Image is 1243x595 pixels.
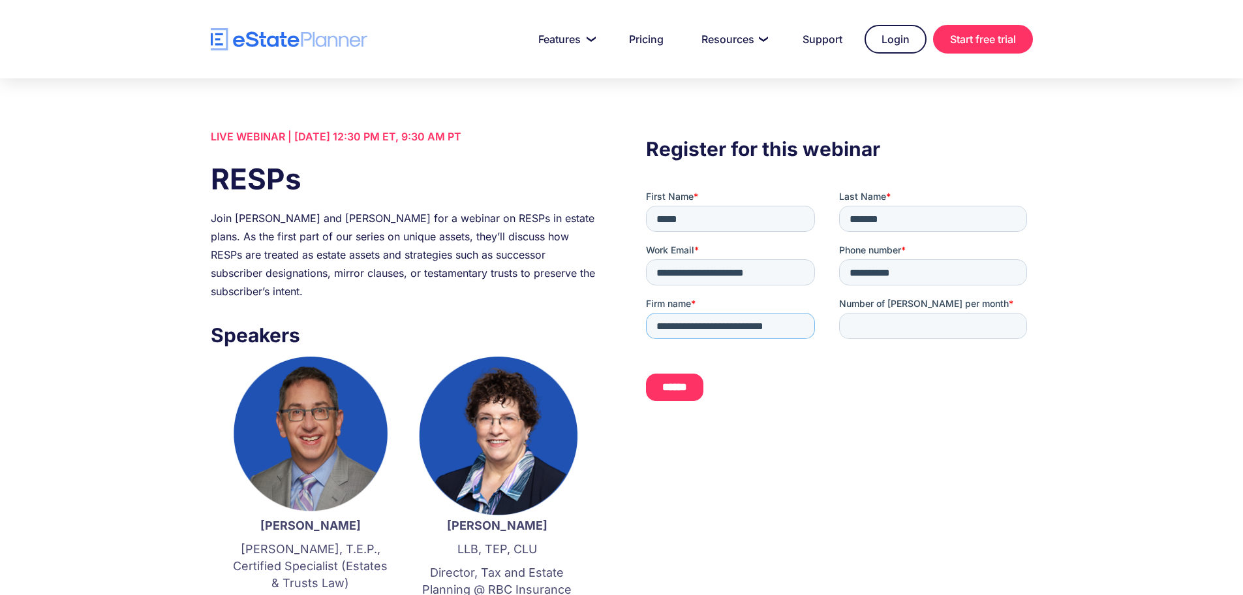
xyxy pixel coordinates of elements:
[646,134,1032,164] h3: Register for this webinar
[933,25,1033,54] a: Start free trial
[417,541,577,558] p: LLB, TEP, CLU
[865,25,927,54] a: Login
[230,541,391,592] p: [PERSON_NAME], T.E.P., Certified Specialist (Estates & Trusts Law)
[787,26,858,52] a: Support
[613,26,679,52] a: Pricing
[646,190,1032,439] iframe: Form 0
[211,209,597,300] div: Join [PERSON_NAME] and [PERSON_NAME] for a webinar on RESPs in estate plans. As the first part of...
[686,26,780,52] a: Resources
[260,519,361,532] strong: [PERSON_NAME]
[211,28,367,51] a: home
[211,320,597,350] h3: Speakers
[211,127,597,146] div: LIVE WEBINAR | [DATE] 12:30 PM ET, 9:30 AM PT
[211,159,597,199] h1: RESPs
[523,26,607,52] a: Features
[447,519,547,532] strong: [PERSON_NAME]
